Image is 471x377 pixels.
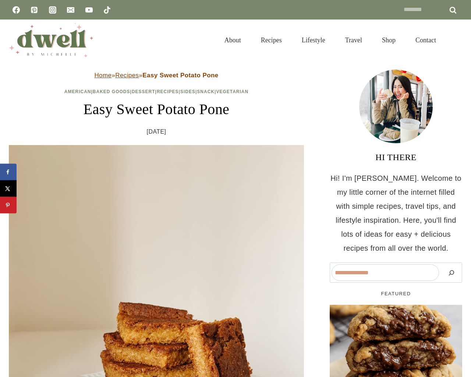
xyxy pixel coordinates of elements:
[147,126,166,137] time: [DATE]
[64,89,91,94] a: American
[93,89,130,94] a: Baked Goods
[9,98,304,120] h1: Easy Sweet Potato Pone
[63,3,78,17] a: Email
[94,72,218,79] span: » »
[9,23,93,57] img: DWELL by michelle
[142,72,218,79] strong: Easy Sweet Potato Pone
[45,3,60,17] a: Instagram
[216,89,248,94] a: Vegetarian
[292,27,335,53] a: Lifestyle
[9,3,24,17] a: Facebook
[100,3,114,17] a: TikTok
[251,27,292,53] a: Recipes
[215,27,251,53] a: About
[330,171,462,255] p: Hi! I'm [PERSON_NAME]. Welcome to my little corner of the internet filled with simple recipes, tr...
[157,89,179,94] a: Recipes
[330,290,462,297] h5: FEATURED
[330,151,462,164] h3: HI THERE
[82,3,96,17] a: YouTube
[94,72,111,79] a: Home
[197,89,215,94] a: Snack
[406,27,446,53] a: Contact
[450,34,462,46] button: View Search Form
[443,264,460,281] button: Search
[335,27,372,53] a: Travel
[132,89,155,94] a: Dessert
[115,72,139,79] a: Recipes
[27,3,42,17] a: Pinterest
[215,27,446,53] nav: Primary Navigation
[180,89,195,94] a: Sides
[372,27,406,53] a: Shop
[64,89,248,94] span: | | | | | |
